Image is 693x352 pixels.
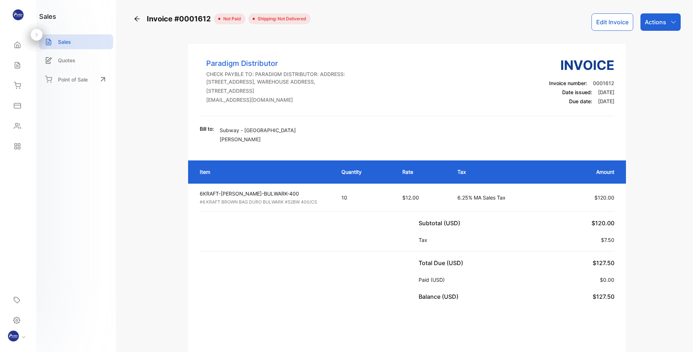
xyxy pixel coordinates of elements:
p: Subway - [GEOGRAPHIC_DATA] [220,126,296,134]
p: Rate [402,168,443,176]
span: Due date: [569,98,592,104]
button: Edit Invoice [592,13,633,31]
p: Quotes [58,56,75,64]
p: [EMAIL_ADDRESS][DOMAIN_NAME] [206,96,345,104]
span: Date issued: [562,89,592,95]
p: Amount [568,168,614,176]
button: Actions [640,13,681,31]
span: $0.00 [600,277,614,283]
p: 6.25% MA Sales Tax [457,194,553,201]
span: 0001612 [593,80,614,86]
p: #6 KRAFT BROWN BAG DURO BULWARK #52BW 400/CS [200,199,328,205]
span: $120.00 [592,219,614,227]
p: Balance (USD) [419,292,461,301]
h3: Invoice [549,55,614,75]
p: Tax [457,168,553,176]
span: Shipping: Not Delivered [255,16,306,22]
iframe: LiveChat chat widget [663,322,693,352]
p: Actions [645,18,666,26]
span: [DATE] [598,98,614,104]
span: $12.00 [402,194,419,201]
span: $127.50 [593,293,614,300]
span: $120.00 [594,194,614,201]
p: Item [200,168,327,176]
img: profile [8,331,19,341]
span: $7.50 [601,237,614,243]
p: Bill to: [200,125,214,133]
h1: sales [39,12,56,21]
p: Total Due (USD) [419,259,466,267]
p: Tax [419,236,430,244]
p: Paradigm Distributor [206,58,345,69]
span: Invoice number: [549,80,587,86]
span: [DATE] [598,89,614,95]
p: Quantity [341,168,388,176]
a: Point of Sale [39,71,113,87]
p: Subtotal (USD) [419,219,463,227]
p: Point of Sale [58,76,88,83]
img: logo [13,9,24,20]
p: 10 [341,194,388,201]
span: Invoice #0001612 [147,13,214,24]
span: $127.50 [593,259,614,267]
p: [PERSON_NAME] [220,135,296,143]
p: Sales [58,38,71,46]
span: not paid [220,16,241,22]
p: CHECK PAYBLE TO: PARADIGM DISTRIBUTOR: ADDRESS: [STREET_ADDRESS], WAREHOUSE ADDRESS, [206,70,345,85]
a: Sales [39,34,113,49]
p: Paid (USD) [419,276,448,284]
p: [STREET_ADDRESS] [206,87,345,95]
p: 6KRAFT-[PERSON_NAME]-BULWARK-400 [200,190,328,197]
a: Quotes [39,53,113,68]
